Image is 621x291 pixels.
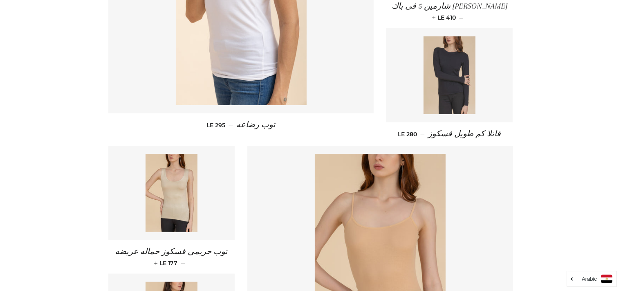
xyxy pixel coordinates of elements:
span: LE 410 [434,14,456,21]
span: فانلا كم طويل فسكوز [428,129,501,138]
span: LE 295 [206,122,225,129]
span: [PERSON_NAME] شارمين 5 فى باك [392,2,507,11]
a: Arabic [571,275,612,283]
span: — [181,259,185,267]
a: توب رضاعه — LE 295 [108,113,374,137]
span: — [420,131,425,138]
i: Arabic [582,276,597,282]
span: توب رضاعه [236,120,276,129]
span: — [459,14,464,21]
span: — [229,122,233,129]
span: توب حريمى فسكوز حماله عريضه [115,247,228,256]
span: LE 177 [156,259,177,267]
span: LE 280 [398,131,417,138]
a: فانلا كم طويل فسكوز — LE 280 [386,122,513,146]
a: توب حريمى فسكوز حماله عريضه — LE 177 [108,240,235,274]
